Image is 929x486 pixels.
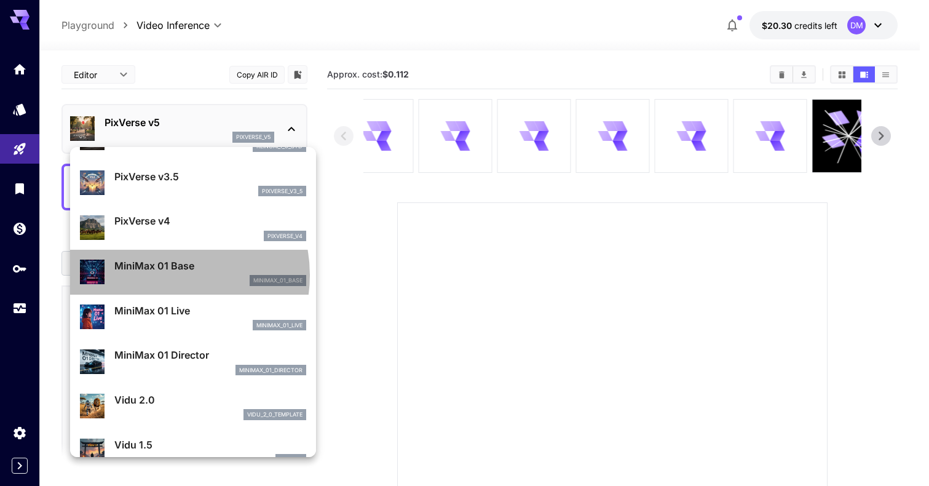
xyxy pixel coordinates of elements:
p: Vidu 1.5 [114,437,306,452]
div: MiniMax 01 Baseminimax_01_base [80,253,306,291]
div: MiniMax 01 Directorminimax_01_director [80,343,306,380]
p: minimax_01_live [256,321,302,330]
p: PixVerse v3.5 [114,169,306,184]
div: PixVerse v3.5pixverse_v3_5 [80,164,306,202]
div: MiniMax 01 Liveminimax_01_live [80,298,306,336]
p: pixverse_v3_5 [262,187,302,196]
div: Vidu 1.5vidu_1_5 [80,432,306,470]
p: pixverse_v4 [267,232,302,241]
p: MiniMax 01 Base [114,258,306,273]
div: PixVerse v4pixverse_v4 [80,209,306,246]
p: minimax_01_base [253,276,302,285]
p: PixVerse v4 [114,213,306,228]
p: Vidu 2.0 [114,392,306,407]
p: vidu_1_5 [279,455,302,464]
div: Vidu 2.0vidu_2_0_template [80,388,306,425]
p: MiniMax 01 Live [114,303,306,318]
p: vidu_2_0_template [247,410,302,419]
p: MiniMax 01 Director [114,348,306,362]
p: minimax_01_director [239,366,302,375]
